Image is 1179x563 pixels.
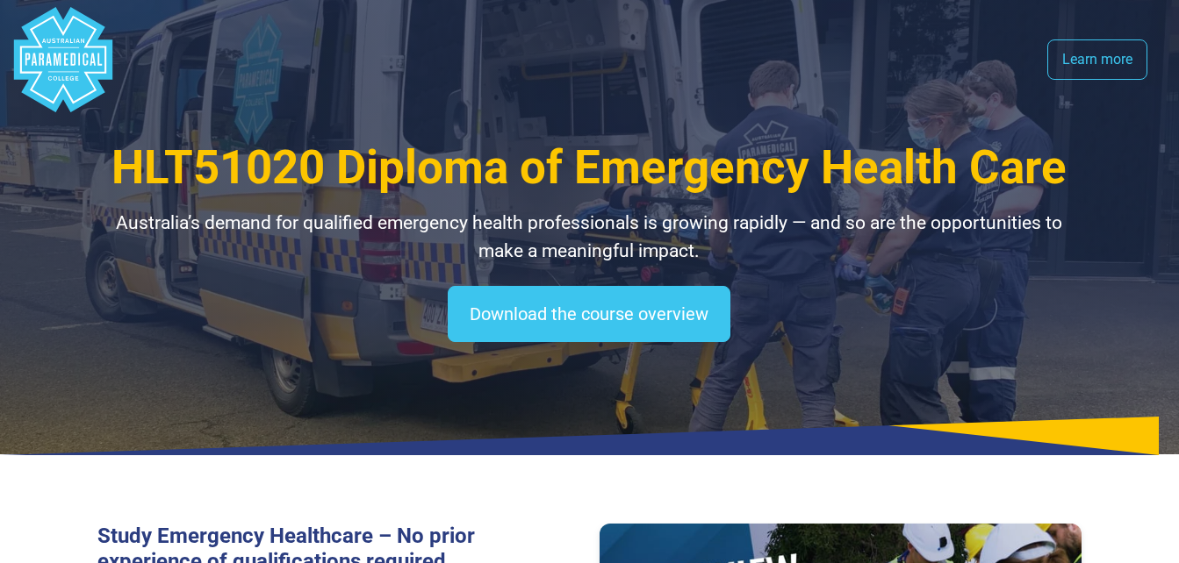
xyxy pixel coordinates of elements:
[448,286,730,342] a: Download the course overview
[1047,39,1147,80] a: Learn more
[97,210,1082,265] p: Australia’s demand for qualified emergency health professionals is growing rapidly — and so are t...
[111,140,1067,195] span: HLT51020 Diploma of Emergency Health Care
[11,7,116,112] div: Australian Paramedical College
